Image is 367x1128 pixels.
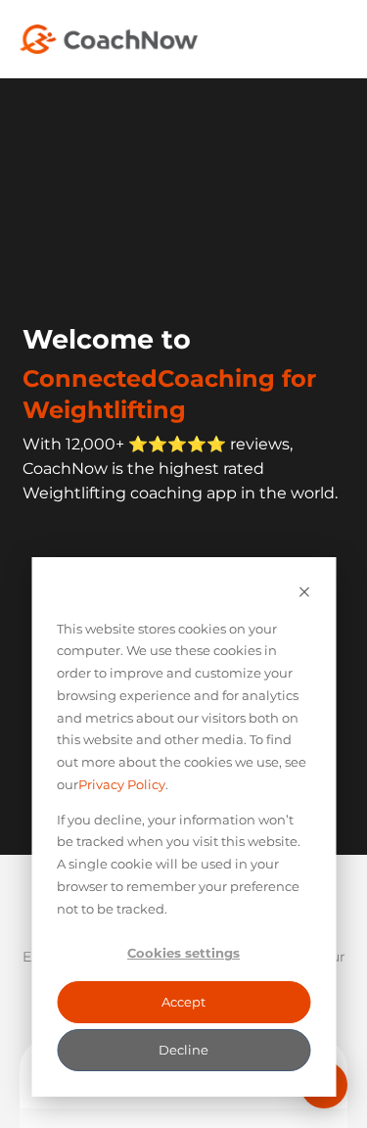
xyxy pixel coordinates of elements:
p: This website stores cookies on your computer. We use these cookies in order to improve and custom... [57,618,310,796]
img: Coach Now [20,24,198,54]
span: With 12,000+ ⭐️⭐️⭐️⭐️⭐️ reviews, CoachNow is the highest rated Weightlifting coaching app in the ... [23,435,338,502]
a: Privacy Policy [78,774,165,796]
iframe: Form [23,505,347,744]
span: ConnectedCoaching for Weightlifting [23,363,347,426]
p: Explore Membership Options and Kick Off Your Free 7-Day Trial Below [20,946,347,989]
button: Dismiss cookie banner [298,583,310,605]
h2: Ready to Get Started? [20,904,347,923]
h1: Welcome to [23,324,347,426]
button: Decline [57,1029,310,1071]
div: Cookie banner [31,557,336,1097]
p: If you decline, your information won’t be tracked when you visit this website. A single cookie wi... [57,809,310,920]
button: Accept [57,981,310,1023]
button: Cookies settings [57,932,310,974]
